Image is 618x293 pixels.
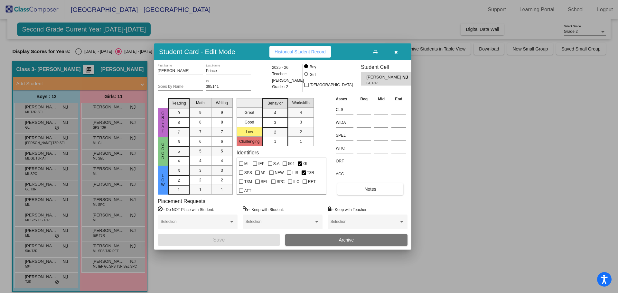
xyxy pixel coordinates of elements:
[158,198,205,204] label: Placement Requests
[158,85,203,89] input: goes by name
[160,173,166,187] span: Low
[159,48,235,56] h3: Student Card - Edit Mode
[158,234,280,246] button: Save
[158,206,214,213] label: = Do NOT Place with Student:
[160,142,166,160] span: Good
[160,111,166,133] span: Great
